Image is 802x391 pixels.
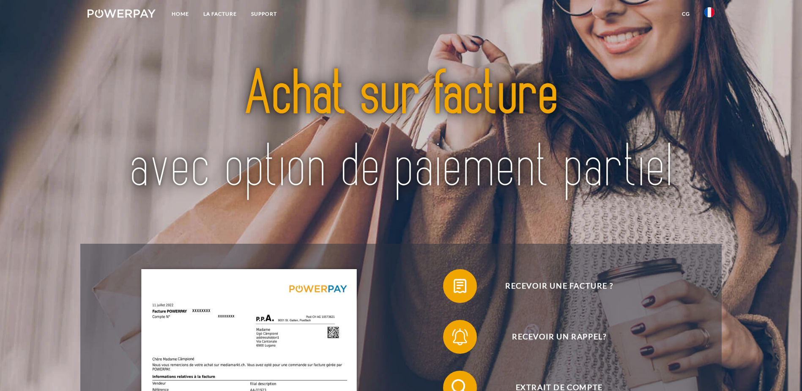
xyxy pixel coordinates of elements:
[455,320,662,354] span: Recevoir un rappel?
[675,6,697,22] a: CG
[455,269,662,303] span: Recevoir une facture ?
[443,269,663,303] button: Recevoir une facture ?
[449,275,471,297] img: qb_bill.svg
[244,6,284,22] a: Support
[704,7,714,17] img: fr
[449,326,471,347] img: qb_bell.svg
[196,6,244,22] a: LA FACTURE
[164,6,196,22] a: Home
[443,320,663,354] button: Recevoir un rappel?
[118,39,684,223] img: title-powerpay_fr.svg
[88,9,156,18] img: logo-powerpay-white.svg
